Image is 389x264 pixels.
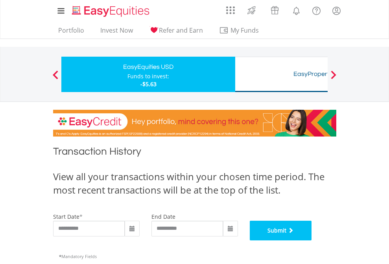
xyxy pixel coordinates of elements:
a: Home page [69,2,153,18]
a: Portfolio [55,26,87,39]
button: Submit [250,221,312,240]
a: AppsGrid [221,2,240,15]
img: grid-menu-icon.svg [226,6,235,15]
div: Funds to invest: [127,72,169,80]
a: Refer and Earn [146,26,206,39]
span: Refer and Earn [159,26,203,35]
a: Vouchers [263,2,286,17]
img: EasyCredit Promotion Banner [53,110,336,137]
h1: Transaction History [53,144,336,162]
img: EasyEquities_Logo.png [70,5,153,18]
span: -$5.63 [140,80,157,88]
img: thrive-v2.svg [245,4,258,17]
div: View all your transactions within your chosen time period. The most recent transactions will be a... [53,170,336,197]
a: My Profile [326,2,347,19]
a: FAQ's and Support [306,2,326,18]
button: Next [326,74,341,82]
label: start date [53,213,79,220]
a: Notifications [286,2,306,18]
span: My Funds [219,25,271,35]
a: Invest Now [97,26,136,39]
img: vouchers-v2.svg [268,4,281,17]
button: Previous [48,74,63,82]
label: end date [151,213,175,220]
span: Mandatory Fields [59,253,97,259]
div: EasyEquities USD [66,61,230,72]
